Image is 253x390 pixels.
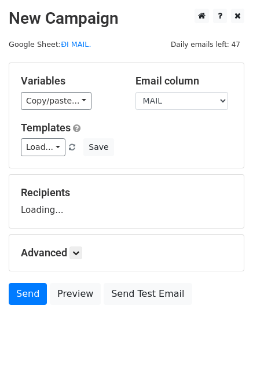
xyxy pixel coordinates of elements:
h5: Advanced [21,246,232,259]
h5: Email column [135,75,233,87]
h2: New Campaign [9,9,244,28]
a: Send [9,283,47,305]
a: ĐI MAIL. [61,40,91,49]
h5: Recipients [21,186,232,199]
a: Send Test Email [104,283,192,305]
a: Preview [50,283,101,305]
h5: Variables [21,75,118,87]
button: Save [83,138,113,156]
a: Copy/paste... [21,92,91,110]
small: Google Sheet: [9,40,91,49]
a: Templates [21,122,71,134]
span: Daily emails left: 47 [167,38,244,51]
a: Daily emails left: 47 [167,40,244,49]
a: Load... [21,138,65,156]
div: Loading... [21,186,232,216]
